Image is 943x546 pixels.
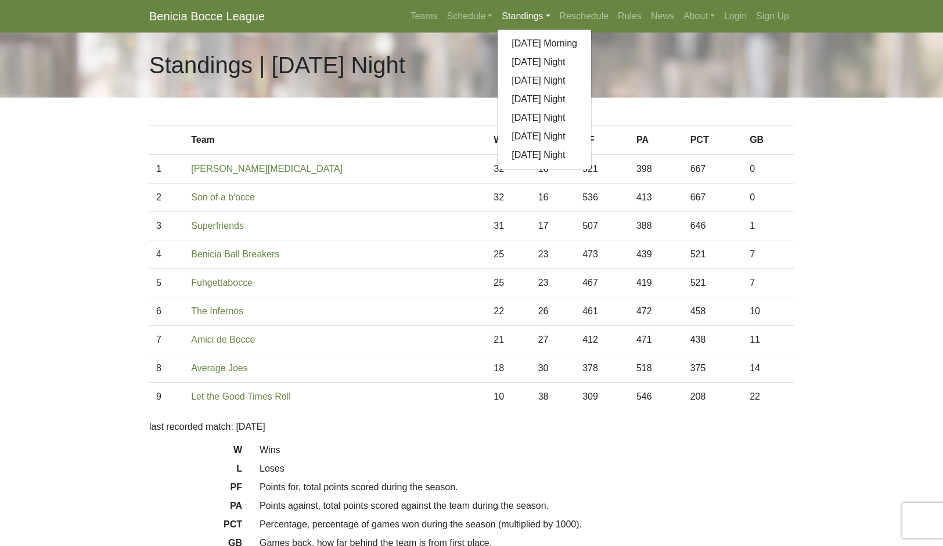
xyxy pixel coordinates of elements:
[575,326,629,354] td: 412
[487,326,531,354] td: 21
[683,383,743,411] td: 208
[149,297,184,326] td: 6
[191,249,279,259] a: Benicia Ball Breakers
[629,155,683,184] td: 398
[487,269,531,297] td: 25
[743,354,794,383] td: 14
[487,354,531,383] td: 18
[487,240,531,269] td: 25
[683,240,743,269] td: 521
[149,383,184,411] td: 9
[191,192,255,202] a: Son of a b'occe
[575,240,629,269] td: 473
[149,184,184,212] td: 2
[498,127,591,146] a: [DATE] Night
[743,240,794,269] td: 7
[629,326,683,354] td: 471
[149,354,184,383] td: 8
[629,297,683,326] td: 472
[487,383,531,411] td: 10
[629,383,683,411] td: 546
[149,269,184,297] td: 5
[191,221,244,231] a: Superfriends
[629,126,683,155] th: PA
[743,184,794,212] td: 0
[149,420,794,434] p: last recorded match: [DATE]
[149,51,405,79] h1: Standings | [DATE] Night
[575,297,629,326] td: 461
[575,184,629,212] td: 536
[141,443,251,462] dt: W
[555,5,614,28] a: Reschedule
[743,126,794,155] th: GB
[191,278,253,288] a: Fuhgettabocce
[743,297,794,326] td: 10
[531,297,575,326] td: 26
[679,5,719,28] a: About
[487,126,531,155] th: W
[251,480,802,494] dd: Points for, total points scored during the season.
[191,363,248,373] a: Average Joes
[531,383,575,411] td: 38
[531,184,575,212] td: 16
[629,212,683,240] td: 388
[743,383,794,411] td: 22
[743,269,794,297] td: 7
[149,326,184,354] td: 7
[149,240,184,269] td: 4
[683,269,743,297] td: 521
[683,184,743,212] td: 667
[498,146,591,164] a: [DATE] Night
[405,5,442,28] a: Teams
[191,391,291,401] a: Let the Good Times Roll
[487,212,531,240] td: 31
[575,354,629,383] td: 378
[575,126,629,155] th: PF
[141,480,251,499] dt: PF
[531,269,575,297] td: 23
[531,326,575,354] td: 27
[498,71,591,90] a: [DATE] Night
[487,297,531,326] td: 22
[251,462,802,476] dd: Loses
[498,90,591,109] a: [DATE] Night
[743,326,794,354] td: 11
[141,499,251,518] dt: PA
[251,518,802,531] dd: Percentage, percentage of games won during the season (multiplied by 1000).
[646,5,679,28] a: News
[683,126,743,155] th: PCT
[497,29,592,170] div: Standings
[719,5,751,28] a: Login
[498,34,591,53] a: [DATE] Morning
[629,269,683,297] td: 419
[184,126,487,155] th: Team
[575,212,629,240] td: 507
[751,5,794,28] a: Sign Up
[683,354,743,383] td: 375
[251,499,802,513] dd: Points against, total points scored against the team during the season.
[149,5,265,28] a: Benicia Bocce League
[141,462,251,480] dt: L
[149,155,184,184] td: 1
[487,155,531,184] td: 32
[141,518,251,536] dt: PCT
[629,240,683,269] td: 439
[191,335,255,344] a: Amici de Bocce
[191,164,343,174] a: [PERSON_NAME][MEDICAL_DATA]
[442,5,498,28] a: Schedule
[531,212,575,240] td: 17
[575,269,629,297] td: 467
[487,184,531,212] td: 32
[497,5,555,28] a: Standings
[498,109,591,127] a: [DATE] Night
[743,212,794,240] td: 1
[575,383,629,411] td: 309
[613,5,646,28] a: Rules
[743,155,794,184] td: 0
[251,443,802,457] dd: Wins
[683,326,743,354] td: 438
[575,155,629,184] td: 521
[531,354,575,383] td: 30
[629,184,683,212] td: 413
[683,212,743,240] td: 646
